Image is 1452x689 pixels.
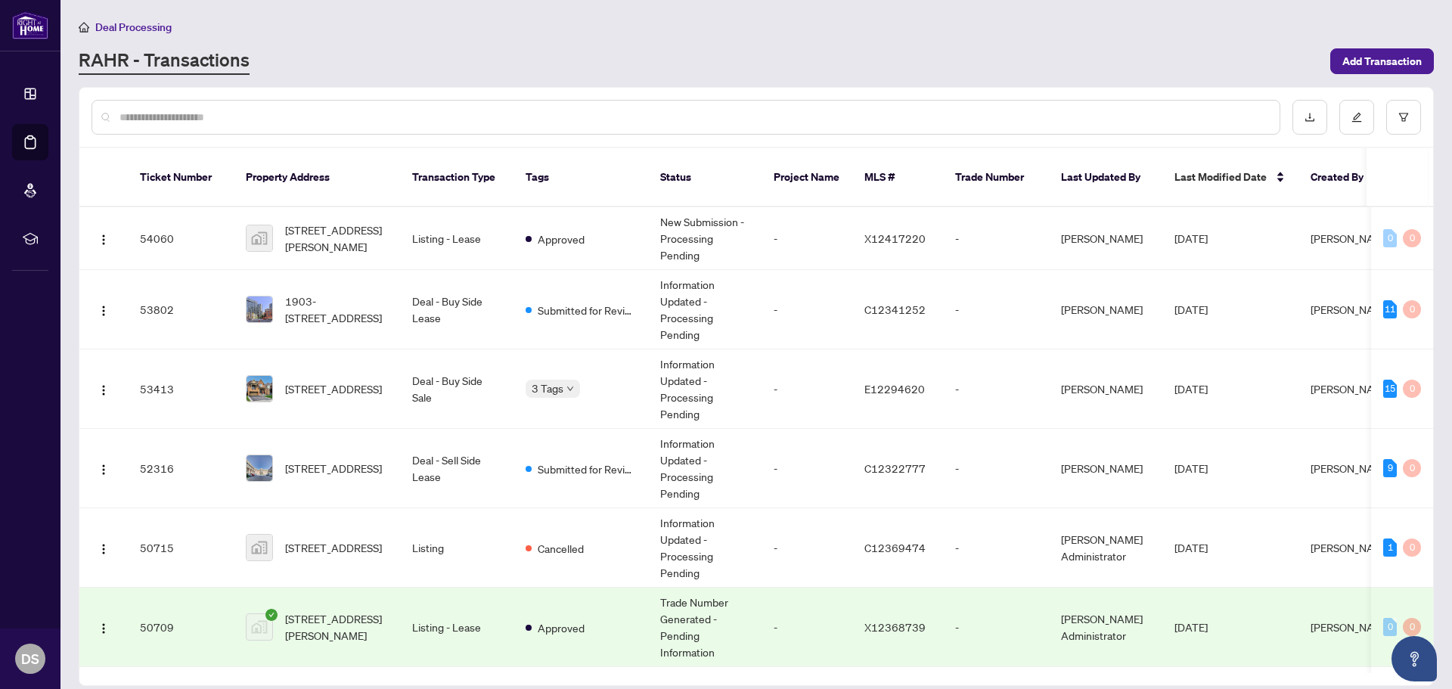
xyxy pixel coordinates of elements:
span: [DATE] [1174,541,1208,554]
span: [PERSON_NAME] [1311,382,1392,396]
td: - [943,349,1049,429]
span: Last Modified Date [1174,169,1267,185]
img: thumbnail-img [247,614,272,640]
span: Submitted for Review [538,302,636,318]
span: [PERSON_NAME] [1311,231,1392,245]
span: Deal Processing [95,20,172,34]
div: 15 [1383,380,1397,398]
td: New Submission - Processing Pending [648,207,762,270]
img: thumbnail-img [247,455,272,481]
td: [PERSON_NAME] [1049,270,1162,349]
td: [PERSON_NAME] [1049,349,1162,429]
th: Tags [513,148,648,207]
button: Logo [92,535,116,560]
td: Deal - Buy Side Lease [400,270,513,349]
span: E12294620 [864,382,925,396]
td: 50715 [128,508,234,588]
img: Logo [98,464,110,476]
a: RAHR - Transactions [79,48,250,75]
img: logo [12,11,48,39]
div: 0 [1403,618,1421,636]
td: [PERSON_NAME] Administrator [1049,588,1162,667]
span: home [79,22,89,33]
th: Last Modified Date [1162,148,1298,207]
img: thumbnail-img [247,376,272,402]
button: download [1292,100,1327,135]
div: 0 [1403,459,1421,477]
td: Information Updated - Processing Pending [648,349,762,429]
img: Logo [98,384,110,396]
span: [STREET_ADDRESS] [285,539,382,556]
div: 0 [1403,538,1421,557]
span: 1903-[STREET_ADDRESS] [285,293,388,326]
span: [STREET_ADDRESS][PERSON_NAME] [285,222,388,255]
span: [DATE] [1174,620,1208,634]
td: [PERSON_NAME] [1049,429,1162,508]
span: X12417220 [864,231,926,245]
span: DS [21,648,39,669]
span: [DATE] [1174,303,1208,316]
img: Logo [98,305,110,317]
span: X12368739 [864,620,926,634]
td: Information Updated - Processing Pending [648,270,762,349]
span: Cancelled [538,540,584,557]
th: Transaction Type [400,148,513,207]
div: 0 [1403,380,1421,398]
span: [PERSON_NAME] [1311,620,1392,634]
td: Listing - Lease [400,588,513,667]
div: 0 [1403,300,1421,318]
img: Logo [98,543,110,555]
span: [DATE] [1174,461,1208,475]
span: C12341252 [864,303,926,316]
th: Trade Number [943,148,1049,207]
span: [STREET_ADDRESS] [285,380,382,397]
td: 50709 [128,588,234,667]
td: - [943,207,1049,270]
td: 52316 [128,429,234,508]
td: - [943,508,1049,588]
th: Last Updated By [1049,148,1162,207]
td: - [762,270,852,349]
button: Add Transaction [1330,48,1434,74]
th: MLS # [852,148,943,207]
span: 3 Tags [532,380,563,397]
span: [DATE] [1174,382,1208,396]
div: 9 [1383,459,1397,477]
span: Approved [538,231,585,247]
button: Open asap [1391,636,1437,681]
span: [STREET_ADDRESS][PERSON_NAME] [285,610,388,644]
button: Logo [92,615,116,639]
td: 53802 [128,270,234,349]
span: Submitted for Review [538,461,636,477]
div: 1 [1383,538,1397,557]
td: - [762,349,852,429]
button: Logo [92,456,116,480]
td: Listing [400,508,513,588]
th: Ticket Number [128,148,234,207]
img: thumbnail-img [247,225,272,251]
div: 0 [1383,229,1397,247]
th: Status [648,148,762,207]
td: Deal - Sell Side Lease [400,429,513,508]
span: filter [1398,112,1409,123]
td: - [762,429,852,508]
img: Logo [98,622,110,635]
th: Property Address [234,148,400,207]
span: C12369474 [864,541,926,554]
button: filter [1386,100,1421,135]
span: download [1305,112,1315,123]
span: [PERSON_NAME] [1311,541,1392,554]
span: [DATE] [1174,231,1208,245]
div: 0 [1383,618,1397,636]
button: Logo [92,377,116,401]
span: [PERSON_NAME] [1311,461,1392,475]
div: 11 [1383,300,1397,318]
td: - [762,207,852,270]
button: Logo [92,226,116,250]
button: edit [1339,100,1374,135]
td: - [943,588,1049,667]
button: Logo [92,297,116,321]
img: thumbnail-img [247,535,272,560]
span: edit [1351,112,1362,123]
td: - [762,588,852,667]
